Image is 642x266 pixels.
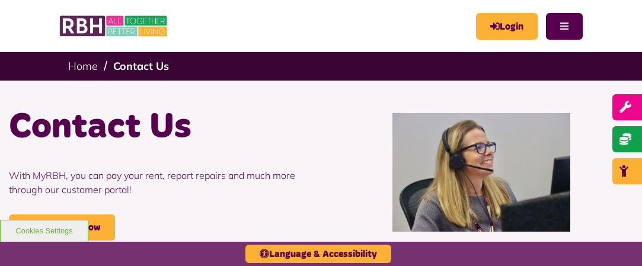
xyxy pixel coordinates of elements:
h1: Contact Us [9,104,312,150]
a: MyRBH [476,13,538,40]
button: Language & Accessibility [245,245,391,263]
a: Home [68,59,98,73]
a: Visit MyRBH Now [9,214,115,241]
p: With MyRBH, you can pay your rent, report repairs and much more through our customer portal! [9,150,312,214]
img: RBH [59,12,169,40]
img: Contact Centre February 2024 (1) [392,113,570,232]
a: Contact Us [113,59,169,73]
button: Navigation [546,13,583,40]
